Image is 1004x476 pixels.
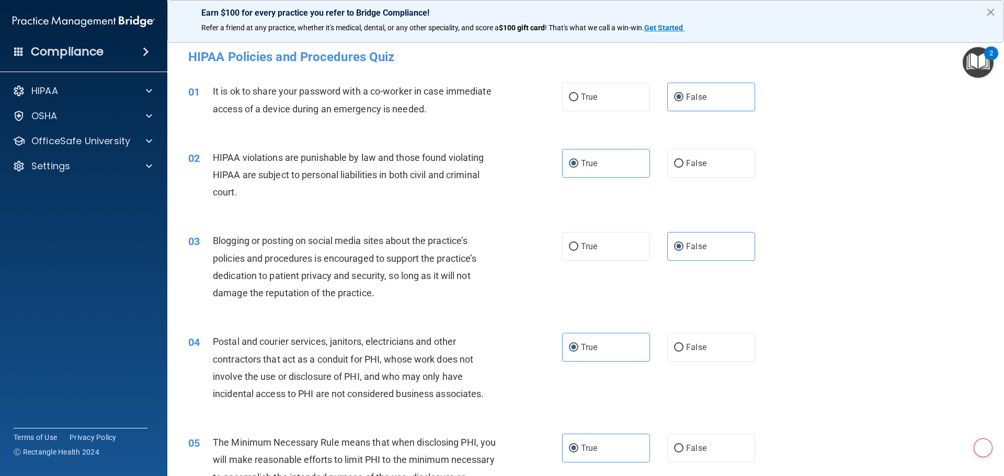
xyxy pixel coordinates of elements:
a: Privacy Policy [70,432,117,443]
img: PMB logo [13,11,155,32]
span: It is ok to share your password with a co-worker in case immediate access of a device during an e... [213,86,492,114]
span: 03 [188,235,200,248]
div: 2 [989,53,993,67]
input: False [674,344,683,352]
input: True [569,344,578,352]
p: OfficeSafe University [31,135,130,147]
span: False [686,443,706,453]
a: OfficeSafe University [13,135,152,147]
span: 05 [188,437,200,449]
input: True [569,445,578,452]
input: True [569,243,578,251]
a: HIPAA [13,85,152,97]
strong: Get Started [644,24,683,32]
span: 04 [188,336,200,349]
span: 02 [188,152,200,165]
input: False [674,243,683,251]
p: OSHA [31,110,58,122]
span: Postal and courier services, janitors, electricians and other contractors that act as a conduit f... [213,336,484,399]
a: Get Started [644,24,684,32]
span: Ⓒ Rectangle Health 2024 [14,447,99,457]
input: False [674,94,683,101]
span: False [686,92,706,102]
h4: HIPAA Policies and Procedures Quiz [188,50,983,64]
p: Earn $100 for every practice you refer to Bridge Compliance! [201,8,970,18]
a: Settings [13,160,152,172]
button: Open Resource Center, 2 new notifications [963,47,994,78]
span: Refer a friend at any practice, whether it's medical, dental, or any other speciality, and score a [201,24,499,32]
span: False [686,342,706,352]
span: False [686,241,706,251]
span: HIPAA violations are punishable by law and those found violating HIPAA are subject to personal li... [213,152,484,198]
span: True [581,92,597,102]
span: False [686,158,706,168]
button: Close [986,4,996,20]
input: True [569,160,578,168]
p: Settings [31,160,70,172]
input: False [674,160,683,168]
strong: $100 gift card [499,24,545,32]
input: True [569,94,578,101]
a: Terms of Use [14,432,57,443]
span: True [581,241,597,251]
input: False [674,445,683,452]
span: True [581,342,597,352]
span: 01 [188,86,200,98]
span: Blogging or posting on social media sites about the practice’s policies and procedures is encoura... [213,235,476,298]
p: HIPAA [31,85,58,97]
h4: Compliance [31,44,104,59]
span: ! That's what we call a win-win. [545,24,644,32]
a: OSHA [13,110,152,122]
span: True [581,158,597,168]
span: True [581,443,597,453]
